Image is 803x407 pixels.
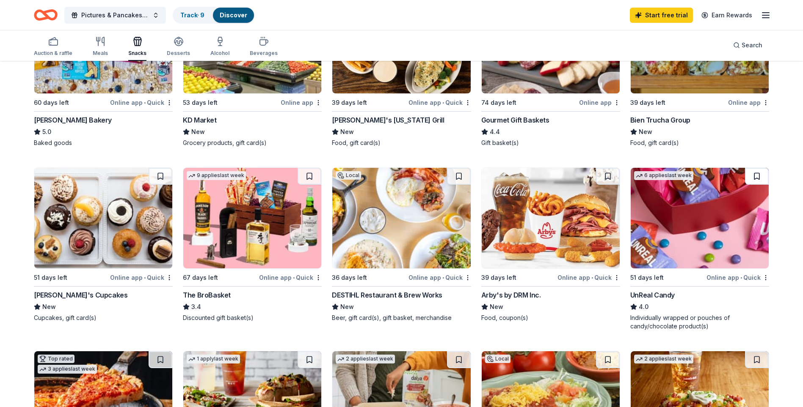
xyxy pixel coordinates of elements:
[34,115,112,125] div: [PERSON_NAME] Bakery
[481,167,620,322] a: Image for Arby's by DRM Inc.39 days leftOnline app•QuickArby's by DRM Inc.NewFood, coupon(s)
[34,168,172,268] img: Image for Molly's Cupcakes
[634,355,693,363] div: 2 applies last week
[332,167,471,322] a: Image for DESTIHL Restaurant & Brew WorksLocal36 days leftOnline app•QuickDESTIHL Restaurant & Br...
[34,139,173,147] div: Baked goods
[442,99,444,106] span: •
[183,98,218,108] div: 53 days left
[173,7,255,24] button: Track· 9Discover
[81,10,149,20] span: Pictures & Pancakes with Santa
[110,97,173,108] div: Online app Quick
[183,139,322,147] div: Grocery products, gift card(s)
[128,50,146,57] div: Snacks
[183,290,231,300] div: The BroBasket
[579,97,620,108] div: Online app
[332,115,444,125] div: [PERSON_NAME]'s [US_STATE] Grill
[485,355,510,363] div: Local
[34,273,67,283] div: 51 days left
[726,37,769,54] button: Search
[639,302,648,312] span: 4.0
[34,50,72,57] div: Auction & raffle
[34,290,127,300] div: [PERSON_NAME]'s Cupcakes
[442,274,444,281] span: •
[740,274,742,281] span: •
[183,273,218,283] div: 67 days left
[144,99,146,106] span: •
[191,302,201,312] span: 3.4
[250,33,278,61] button: Beverages
[191,127,205,137] span: New
[630,167,769,331] a: Image for UnReal Candy6 applieslast week51 days leftOnline app•QuickUnReal Candy4.0Individually w...
[38,355,75,363] div: Top rated
[38,365,97,374] div: 3 applies last week
[481,98,516,108] div: 74 days left
[742,40,762,50] span: Search
[408,272,471,283] div: Online app Quick
[728,97,769,108] div: Online app
[332,273,367,283] div: 36 days left
[336,355,395,363] div: 2 applies last week
[332,98,367,108] div: 39 days left
[110,272,173,283] div: Online app Quick
[259,272,322,283] div: Online app Quick
[34,98,69,108] div: 60 days left
[340,302,354,312] span: New
[630,115,690,125] div: Bien Trucha Group
[481,139,620,147] div: Gift basket(s)
[183,115,216,125] div: KD Market
[481,290,541,300] div: Arby's by DRM Inc.
[481,115,549,125] div: Gourmet Gift Baskets
[250,50,278,57] div: Beverages
[630,273,664,283] div: 51 days left
[210,33,229,61] button: Alcohol
[42,127,51,137] span: 5.0
[630,314,769,331] div: Individually wrapped or pouches of candy/chocolate product(s)
[281,97,322,108] div: Online app
[630,98,665,108] div: 39 days left
[128,33,146,61] button: Snacks
[332,314,471,322] div: Beer, gift card(s), gift basket, merchandise
[631,168,769,268] img: Image for UnReal Candy
[639,127,652,137] span: New
[332,139,471,147] div: Food, gift card(s)
[630,290,675,300] div: UnReal Candy
[187,171,246,180] div: 9 applies last week
[93,50,108,57] div: Meals
[144,274,146,281] span: •
[210,50,229,57] div: Alcohol
[42,302,56,312] span: New
[167,33,190,61] button: Desserts
[93,33,108,61] button: Meals
[481,314,620,322] div: Food, coupon(s)
[482,168,620,268] img: Image for Arby's by DRM Inc.
[630,8,693,23] a: Start free trial
[64,7,166,24] button: Pictures & Pancakes with Santa
[630,139,769,147] div: Food, gift card(s)
[34,314,173,322] div: Cupcakes, gift card(s)
[481,273,516,283] div: 39 days left
[332,168,470,268] img: Image for DESTIHL Restaurant & Brew Works
[336,171,361,180] div: Local
[183,314,322,322] div: Discounted gift basket(s)
[332,290,442,300] div: DESTIHL Restaurant & Brew Works
[408,97,471,108] div: Online app Quick
[34,5,58,25] a: Home
[293,274,295,281] span: •
[180,11,204,19] a: Track· 9
[167,50,190,57] div: Desserts
[183,168,321,268] img: Image for The BroBasket
[634,171,693,180] div: 6 applies last week
[34,33,72,61] button: Auction & raffle
[34,167,173,322] a: Image for Molly's Cupcakes51 days leftOnline app•Quick[PERSON_NAME]'s CupcakesNewCupcakes, gift c...
[183,167,322,322] a: Image for The BroBasket9 applieslast week67 days leftOnline app•QuickThe BroBasket3.4Discounted g...
[591,274,593,281] span: •
[490,302,503,312] span: New
[706,272,769,283] div: Online app Quick
[490,127,500,137] span: 4.4
[557,272,620,283] div: Online app Quick
[220,11,247,19] a: Discover
[696,8,757,23] a: Earn Rewards
[187,355,240,363] div: 1 apply last week
[340,127,354,137] span: New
